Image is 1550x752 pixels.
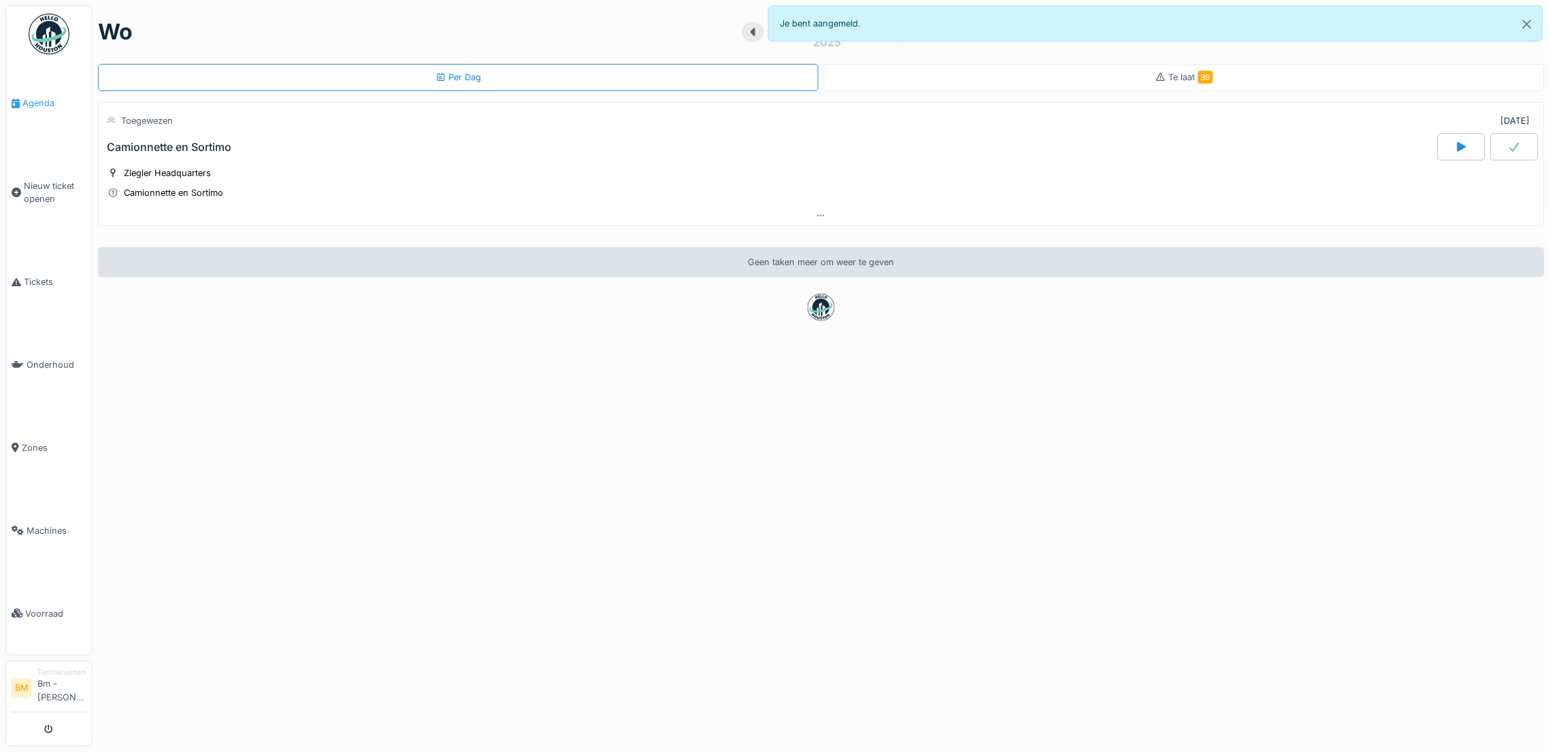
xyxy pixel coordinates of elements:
span: Zones [22,441,86,454]
div: Camionnette en Sortimo [124,186,223,199]
div: [DATE] [1501,114,1530,127]
span: Voorraad [25,607,86,620]
span: Te laat [1169,72,1213,82]
a: Onderhoud [6,324,92,407]
img: Badge_color-CXgf-gQk.svg [29,14,69,54]
div: 2025 [813,34,841,50]
a: Machines [6,489,92,572]
span: Agenda [22,97,86,109]
button: Close [1512,6,1543,42]
a: Tickets [6,241,92,324]
div: Toegewezen [121,114,173,127]
li: BM [12,678,32,698]
span: Machines [27,524,86,537]
span: Tickets [24,275,86,288]
a: Nieuw ticket openen [6,145,92,241]
div: Camionnette en Sortimo [107,141,231,154]
div: Technicusmanager [37,667,86,677]
div: Geen taken meer om weer te geven [98,247,1545,277]
div: Ziegler Headquarters [124,167,211,180]
li: Bm - [PERSON_NAME] [37,667,86,709]
span: Onderhoud [27,358,86,371]
span: 39 [1198,71,1213,84]
a: Zones [6,407,92,490]
div: Je bent aangemeld. [768,5,1543,41]
a: Agenda [6,62,92,145]
a: Voorraad [6,572,92,655]
span: Nieuw ticket openen [24,180,86,205]
h1: wo [98,19,133,45]
img: badge-BVDL4wpA.svg [808,294,835,321]
div: Per Dag [435,71,482,84]
a: BM TechnicusmanagerBm - [PERSON_NAME] [12,667,86,713]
